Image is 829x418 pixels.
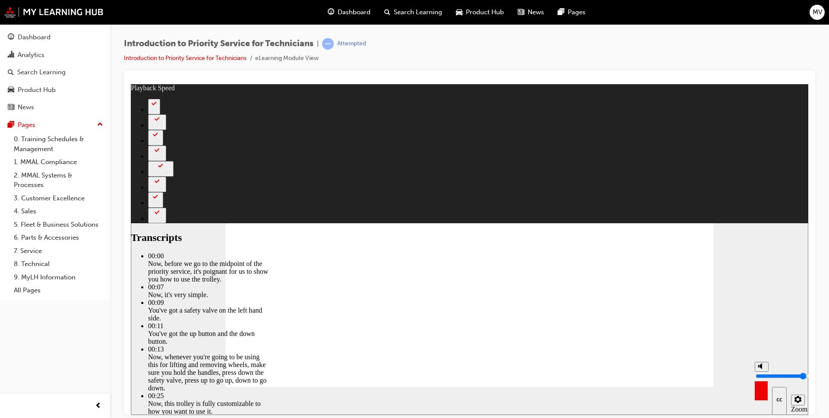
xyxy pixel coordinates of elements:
button: 2 [17,15,29,30]
span: learningRecordVerb_ATTEMPT-icon [322,38,334,50]
button: Pages [3,117,107,133]
a: 2. MMAL Systems & Processes [10,169,107,192]
span: News [528,7,544,17]
span: guage-icon [328,7,334,18]
a: All Pages [10,284,107,297]
a: 4. Sales [10,205,107,218]
span: | [317,39,319,49]
a: 7. Service [10,244,107,258]
div: News [18,102,34,112]
span: Pages [568,7,585,17]
span: Dashboard [338,7,370,17]
a: 6. Parts & Accessories [10,231,107,244]
a: 8. Technical [10,257,107,271]
a: 5. Fleet & Business Solutions [10,218,107,231]
button: DashboardAnalyticsSearch LearningProduct HubNews [3,28,107,117]
div: Product Hub [18,85,56,95]
a: Search Learning [3,64,107,80]
a: Introduction to Priority Service for Technicians [124,54,247,62]
span: car-icon [456,7,462,18]
a: guage-iconDashboard [321,3,377,21]
button: MV [810,5,825,20]
a: news-iconNews [511,3,551,21]
a: 9. MyLH Information [10,271,107,284]
span: Introduction to Priority Service for Technicians [124,39,313,49]
span: news-icon [518,7,524,18]
span: guage-icon [8,34,14,41]
span: pages-icon [8,121,14,129]
div: 00:25 [17,308,138,316]
a: Analytics [3,47,107,63]
div: Now, this trolley is fully customizable to how you want to use it. [17,316,138,331]
a: car-iconProduct Hub [449,3,511,21]
span: Search Learning [394,7,442,17]
li: eLearning Module View [255,54,319,63]
a: 0. Training Schedules & Management [10,133,107,155]
div: 2 [21,22,26,29]
span: search-icon [384,7,390,18]
span: Product Hub [466,7,504,17]
span: MV [813,7,822,17]
a: 3. Customer Excellence [10,192,107,205]
div: Pages [18,120,35,130]
a: pages-iconPages [551,3,592,21]
a: Product Hub [3,82,107,98]
div: Dashboard [18,32,51,42]
span: search-icon [8,69,14,76]
span: up-icon [97,119,103,130]
a: Dashboard [3,29,107,45]
span: car-icon [8,86,14,94]
div: Search Learning [17,67,66,77]
div: Attempted [337,40,366,48]
a: News [3,99,107,115]
span: chart-icon [8,51,14,59]
div: Analytics [18,50,44,60]
a: search-iconSearch Learning [377,3,449,21]
span: news-icon [8,104,14,111]
img: mmal [4,6,104,18]
span: prev-icon [95,401,101,412]
a: 1. MMAL Compliance [10,155,107,169]
span: pages-icon [558,7,564,18]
